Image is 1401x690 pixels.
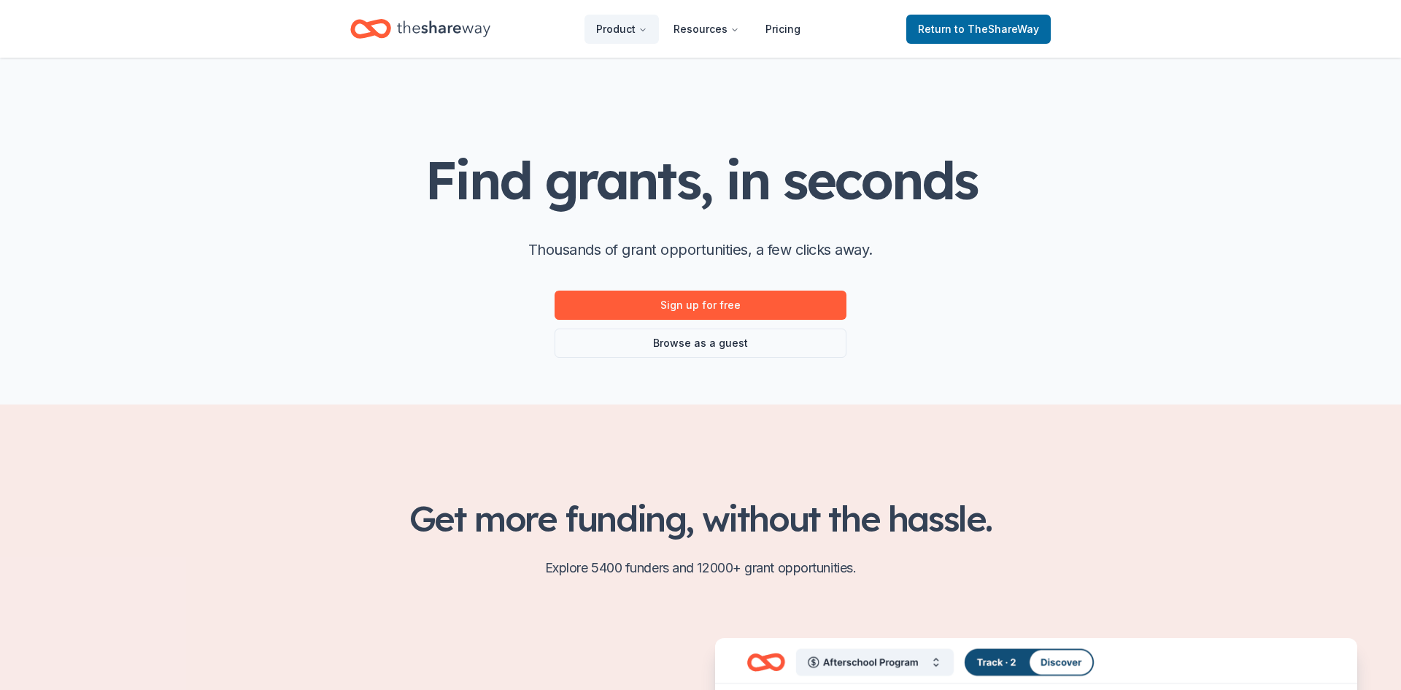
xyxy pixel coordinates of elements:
span: Return [918,20,1039,38]
a: Home [350,12,490,46]
a: Browse as a guest [555,329,846,358]
h1: Find grants, in seconds [425,151,976,209]
button: Product [584,15,659,44]
nav: Main [584,12,812,46]
a: Returnto TheShareWay [906,15,1051,44]
p: Explore 5400 funders and 12000+ grant opportunities. [350,556,1051,580]
p: Thousands of grant opportunities, a few clicks away. [528,238,873,261]
span: to TheShareWay [954,23,1039,35]
a: Sign up for free [555,291,846,320]
a: Pricing [754,15,812,44]
button: Resources [662,15,751,44]
h2: Get more funding, without the hassle. [350,498,1051,539]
